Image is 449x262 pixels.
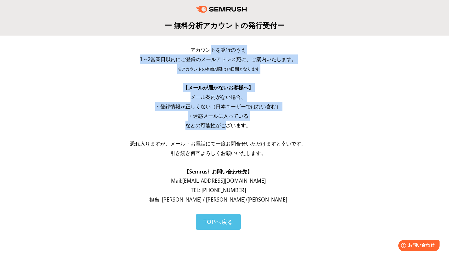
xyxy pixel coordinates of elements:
span: ・登録情報が正しくない（日本ユーザーではない含む） [155,103,281,110]
span: 【Semrush お問い合わせ先】 [184,168,252,175]
span: 【メールが届かないお客様へ】 [183,84,253,91]
a: TOPへ戻る [196,214,241,230]
span: 1～2営業日以内にご登録のメールアドレス宛に、ご案内いたします。 [140,56,297,63]
span: 引き続き何卒よろしくお願いいたします。 [170,150,266,157]
span: TEL: [PHONE_NUMBER] [191,187,246,194]
span: メール案内がない場合、 [190,94,246,100]
span: 恐れ入りますが、メール・お電話にて一度お問合せいただけますと幸いです。 [130,140,306,147]
span: ー 無料分析アカウントの発行受付ー [165,20,284,30]
span: 担当: [PERSON_NAME] / [PERSON_NAME]/[PERSON_NAME] [149,196,287,203]
span: などの可能性がございます。 [185,122,251,129]
iframe: Help widget launcher [393,237,442,255]
span: ※アカウントの有効期限は14日間となります [177,66,259,72]
span: アカウントを発行のうえ [190,46,246,53]
span: TOPへ戻る [203,218,233,225]
span: ・迷惑メールに入っている [188,112,248,119]
span: Mail: [EMAIL_ADDRESS][DOMAIN_NAME] [171,177,266,184]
